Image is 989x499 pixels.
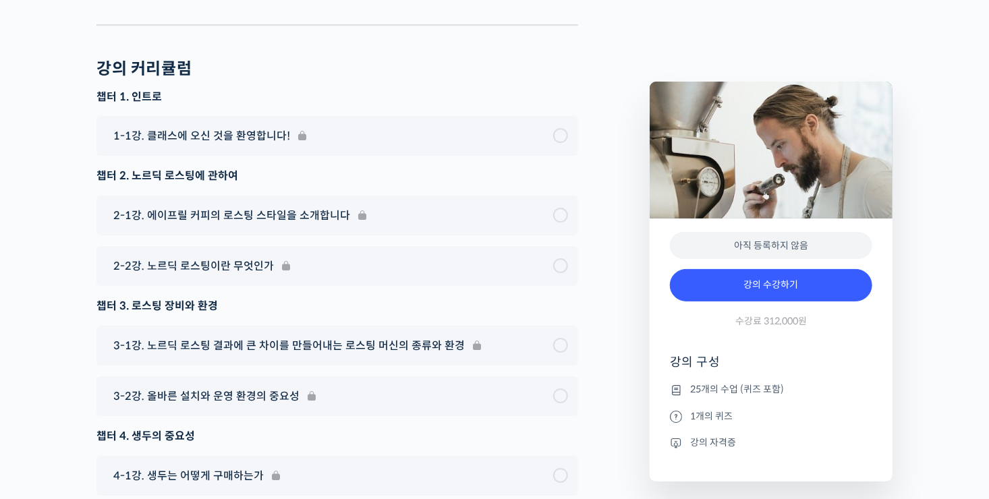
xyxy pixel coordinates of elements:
[670,434,872,450] li: 강의 자격증
[4,387,89,421] a: 홈
[208,407,225,418] span: 설정
[735,315,807,328] span: 수강료 312,000원
[96,59,192,79] h2: 강의 커리큘럼
[96,427,578,445] div: 챕터 4. 생두의 중요성
[670,382,872,398] li: 25개의 수업 (퀴즈 포함)
[123,408,140,419] span: 대화
[96,297,578,315] div: 챕터 3. 로스팅 장비와 환경
[670,232,872,260] div: 아직 등록하지 않음
[670,354,872,381] h4: 강의 구성
[43,407,51,418] span: 홈
[89,387,174,421] a: 대화
[174,387,259,421] a: 설정
[670,269,872,301] a: 강의 수강하기
[96,90,578,105] h3: 챕터 1. 인트로
[670,408,872,424] li: 1개의 퀴즈
[96,167,578,185] div: 챕터 2. 노르딕 로스팅에 관하여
